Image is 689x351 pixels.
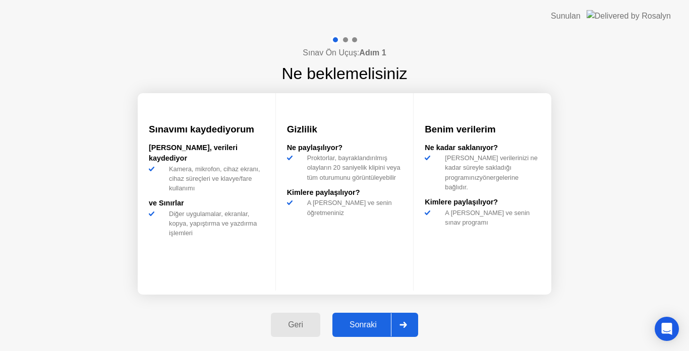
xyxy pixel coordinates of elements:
[587,10,671,22] img: Delivered by Rosalyn
[425,143,540,154] div: Ne kadar saklanıyor?
[335,320,391,329] div: Sonraki
[149,122,264,136] h3: Sınavımı kaydediyorum
[282,61,408,86] h1: Ne beklemelisiniz
[655,317,679,341] div: Open Intercom Messenger
[287,187,403,198] div: Kimlere paylaşılıyor?
[287,143,403,154] div: Ne paylaşılıyor?
[551,10,581,22] div: Sunulan
[271,313,320,337] button: Geri
[287,122,403,136] h3: Gizlilik
[359,48,386,57] b: Adım 1
[165,164,264,193] div: Kamera, mikrofon, cihaz ekranı, cihaz süreçleri ve klavye/fare kullanımı
[425,122,540,136] h3: Benim verilerim
[303,47,386,59] h4: Sınav Ön Uçuş:
[149,198,264,209] div: ve Sınırlar
[303,198,403,217] div: A [PERSON_NAME] ve senin öğretmeniniz
[149,143,264,164] div: [PERSON_NAME], verileri kaydediyor
[274,320,317,329] div: Geri
[165,209,264,238] div: Diğer uygulamalar, ekranlar, kopya, yapıştırma ve yazdırma işlemleri
[441,208,540,227] div: A [PERSON_NAME] ve senin sınav programı
[303,153,403,182] div: Proktorlar, bayraklandırılmış olayların 20 saniyelik klipini veya tüm oturumunu görüntüleyebilir
[441,153,540,192] div: [PERSON_NAME] verilerinizi ne kadar süreyle sakladığı programınızyönergelerine bağlıdır.
[332,313,418,337] button: Sonraki
[425,197,540,208] div: Kimlere paylaşılıyor?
